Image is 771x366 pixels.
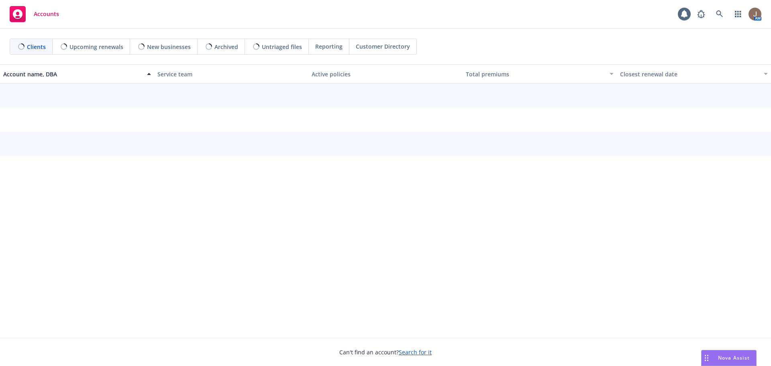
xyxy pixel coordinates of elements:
div: Active policies [312,70,459,78]
span: Customer Directory [356,42,410,51]
button: Closest renewal date [617,64,771,84]
div: Service team [157,70,305,78]
button: Total premiums [463,64,617,84]
a: Report a Bug [693,6,709,22]
a: Search [712,6,728,22]
span: Can't find an account? [339,348,432,356]
button: Active policies [308,64,463,84]
div: Closest renewal date [620,70,759,78]
a: Search for it [399,348,432,356]
div: Total premiums [466,70,605,78]
div: Drag to move [702,350,712,366]
button: Nova Assist [701,350,757,366]
span: Upcoming renewals [69,43,123,51]
span: New businesses [147,43,191,51]
a: Accounts [6,3,62,25]
div: Account name, DBA [3,70,142,78]
span: Archived [214,43,238,51]
a: Switch app [730,6,746,22]
span: Reporting [315,42,343,51]
span: Nova Assist [718,354,750,361]
button: Service team [154,64,308,84]
img: photo [749,8,761,20]
span: Accounts [34,11,59,17]
span: Clients [27,43,46,51]
span: Untriaged files [262,43,302,51]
